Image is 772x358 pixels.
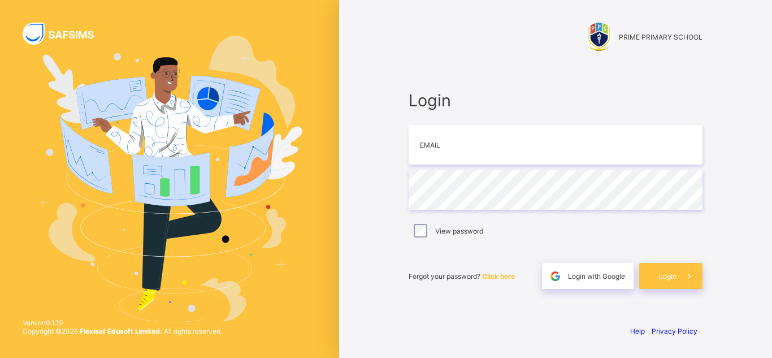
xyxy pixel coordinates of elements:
[659,272,676,281] span: Login
[435,227,483,235] label: View password
[23,327,222,335] span: Copyright © 2025 All rights reserved.
[37,36,303,322] img: Hero Image
[23,23,107,45] img: SAFSIMS Logo
[568,272,625,281] span: Login with Google
[619,33,702,41] span: PRIME PRIMARY SCHOOL
[23,318,222,327] span: Version 0.1.19
[409,272,515,281] span: Forgot your password?
[80,327,162,335] strong: Flexisaf Edusoft Limited.
[409,90,702,110] span: Login
[482,272,515,281] a: Click here
[630,327,645,335] a: Help
[652,327,697,335] a: Privacy Policy
[549,270,562,283] img: google.396cfc9801f0270233282035f929180a.svg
